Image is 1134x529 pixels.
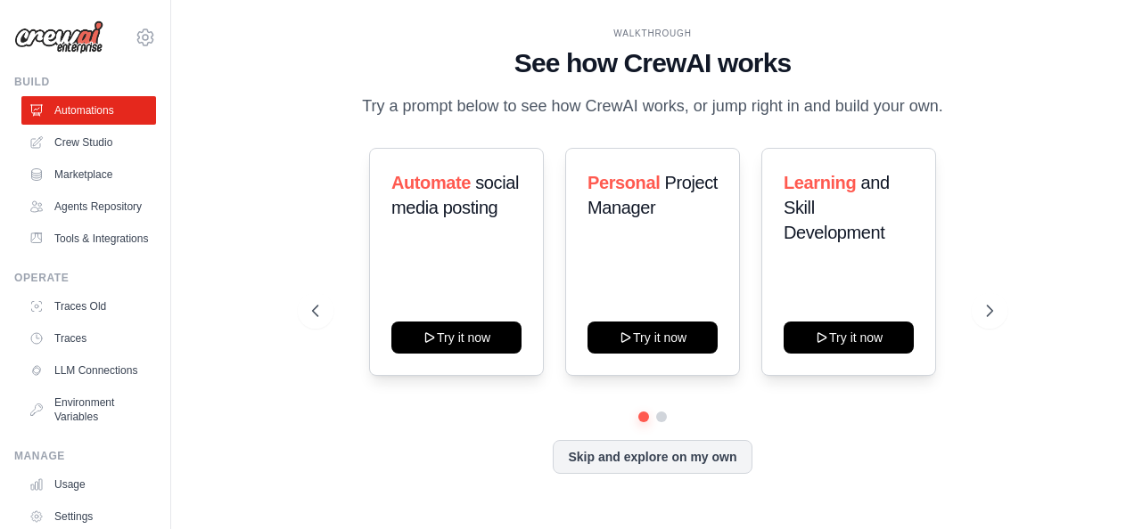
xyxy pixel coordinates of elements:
a: LLM Connections [21,356,156,385]
a: Traces [21,324,156,353]
a: Usage [21,470,156,499]
span: Learning [784,173,856,192]
div: Build [14,75,156,89]
span: Automate [391,173,471,192]
button: Try it now [784,321,914,354]
p: Try a prompt below to see how CrewAI works, or jump right in and build your own. [353,94,952,119]
span: social media posting [391,173,519,217]
a: Automations [21,96,156,125]
a: Environment Variables [21,388,156,431]
a: Crew Studio [21,128,156,157]
h1: See how CrewAI works [312,47,994,79]
div: WALKTHROUGH [312,27,994,40]
button: Skip and explore on my own [553,440,752,474]
div: Operate [14,271,156,285]
button: Try it now [588,321,718,354]
a: Agents Repository [21,192,156,221]
span: Project Manager [588,173,718,217]
a: Tools & Integrations [21,224,156,253]
img: Logo [14,20,103,54]
a: Marketplace [21,160,156,189]
span: and Skill Development [784,173,890,242]
button: Try it now [391,321,522,354]
a: Traces Old [21,292,156,321]
div: Manage [14,449,156,463]
span: Personal [588,173,660,192]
